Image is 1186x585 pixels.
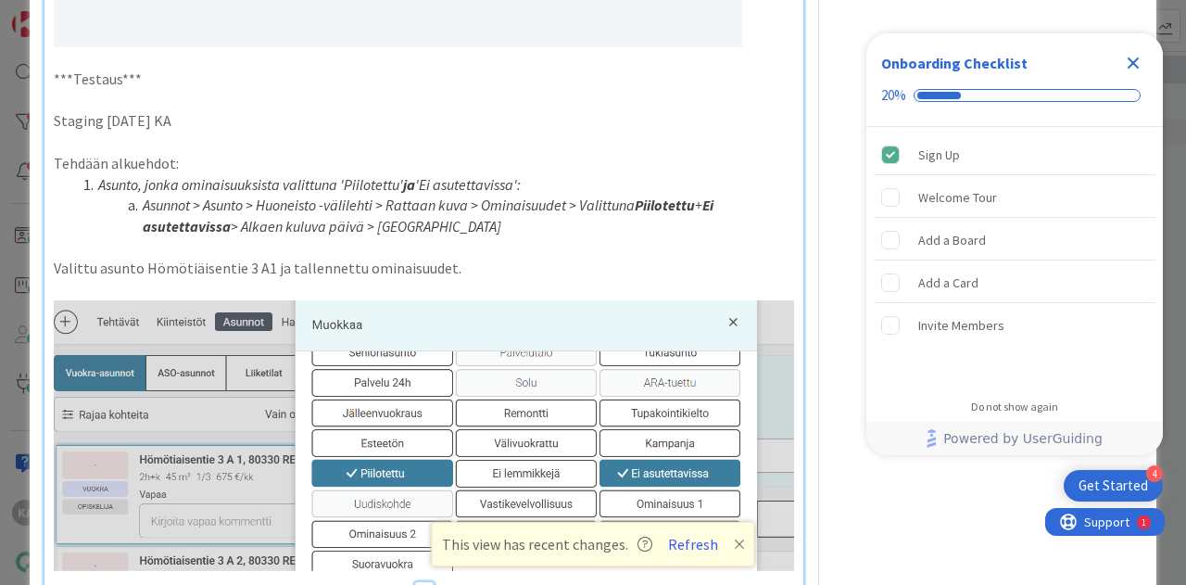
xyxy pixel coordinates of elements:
div: Get Started [1079,477,1148,495]
div: Onboarding Checklist [881,52,1028,74]
div: Invite Members [918,314,1004,337]
div: Add a Card [918,272,978,294]
div: Checklist Container [866,33,1163,455]
img: image.png [54,300,794,571]
p: Tehdään alkuehdot: [54,153,794,174]
div: Close Checklist [1118,48,1148,78]
a: Powered by UserGuiding [876,422,1154,455]
em: Asunto, jonka ominaisuuksista valittuna 'Piilotettu' [98,175,403,194]
div: Invite Members is incomplete. [874,305,1155,346]
div: Open Get Started checklist, remaining modules: 4 [1064,470,1163,502]
button: Refresh [662,532,725,556]
div: Add a Board [918,229,986,251]
em: > Alkaen kuluva päivä > [GEOGRAPHIC_DATA] [231,217,501,235]
em: ja [403,175,415,194]
em: Piilotettu [635,196,695,214]
div: Add a Board is incomplete. [874,220,1155,261]
p: Staging [DATE] KA [54,110,794,132]
div: Checklist progress: 20% [881,87,1148,104]
div: 4 [1146,465,1163,482]
div: Welcome Tour [918,186,997,209]
em: 'Ei asutettavissa': [415,175,521,194]
div: 20% [881,87,906,104]
em: + [695,196,702,214]
div: Sign Up [918,144,960,166]
div: Do not show again [971,400,1058,414]
div: Footer [866,422,1163,455]
div: Add a Card is incomplete. [874,262,1155,303]
div: Checklist items [866,127,1163,388]
div: Welcome Tour is incomplete. [874,177,1155,218]
span: Powered by UserGuiding [943,427,1103,450]
span: Support [39,3,84,25]
span: This view has recent changes. [442,533,652,555]
div: Sign Up is complete. [874,134,1155,175]
p: Valittu asunto Hömötiäisentie 3 A1 ja tallennettu ominaisuudet. [54,258,794,279]
div: 1 [96,7,101,22]
em: Asunnot > Asunto > Huoneisto -välilehti > Rattaan kuva > Ominaisuudet > Valittuna [143,196,635,214]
